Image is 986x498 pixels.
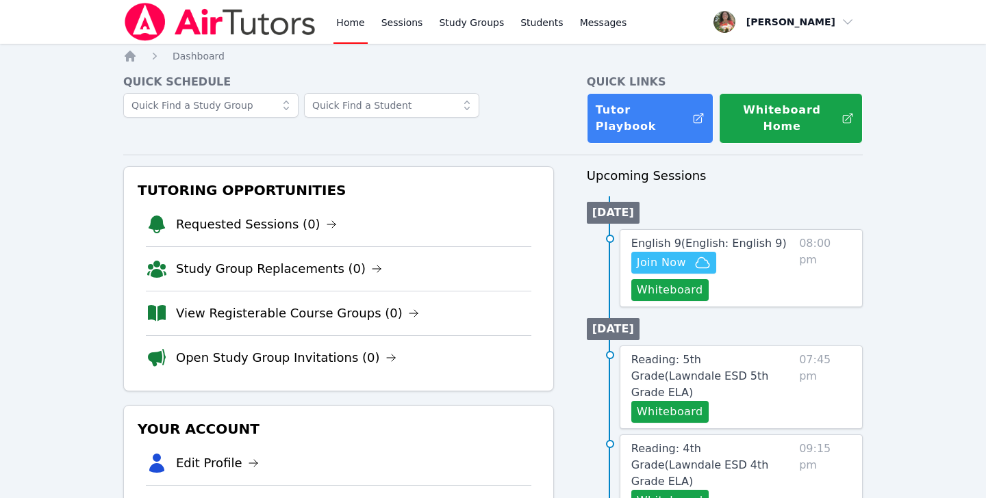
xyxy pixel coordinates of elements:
h3: Upcoming Sessions [587,166,863,185]
h3: Tutoring Opportunities [135,178,542,202]
a: Edit Profile [176,454,259,473]
input: Quick Find a Student [304,93,479,118]
a: Reading: 4th Grade(Lawndale ESD 4th Grade ELA) [631,441,794,490]
a: View Registerable Course Groups (0) [176,304,419,323]
li: [DATE] [587,318,640,340]
button: Whiteboard Home [719,93,863,144]
a: Study Group Replacements (0) [176,259,382,278]
span: Reading: 5th Grade ( Lawndale ESD 5th Grade ELA ) [631,353,769,399]
h4: Quick Schedule [123,74,554,90]
button: Whiteboard [631,279,709,301]
span: Messages [580,16,627,29]
button: Join Now [631,252,716,274]
span: 07:45 pm [799,352,851,423]
a: Open Study Group Invitations (0) [176,348,396,367]
button: Whiteboard [631,401,709,423]
a: English 9(English: English 9) [631,235,787,252]
h4: Quick Links [587,74,863,90]
a: Dashboard [173,49,225,63]
img: Air Tutors [123,3,317,41]
a: Reading: 5th Grade(Lawndale ESD 5th Grade ELA) [631,352,794,401]
a: Requested Sessions (0) [176,215,337,234]
span: 08:00 pm [799,235,851,301]
span: Dashboard [173,51,225,62]
span: Reading: 4th Grade ( Lawndale ESD 4th Grade ELA ) [631,442,769,488]
span: Join Now [637,254,686,271]
a: Tutor Playbook [587,93,713,144]
nav: Breadcrumb [123,49,863,63]
input: Quick Find a Study Group [123,93,299,118]
span: English 9 ( English: English 9 ) [631,237,787,250]
li: [DATE] [587,202,640,224]
h3: Your Account [135,417,542,441]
